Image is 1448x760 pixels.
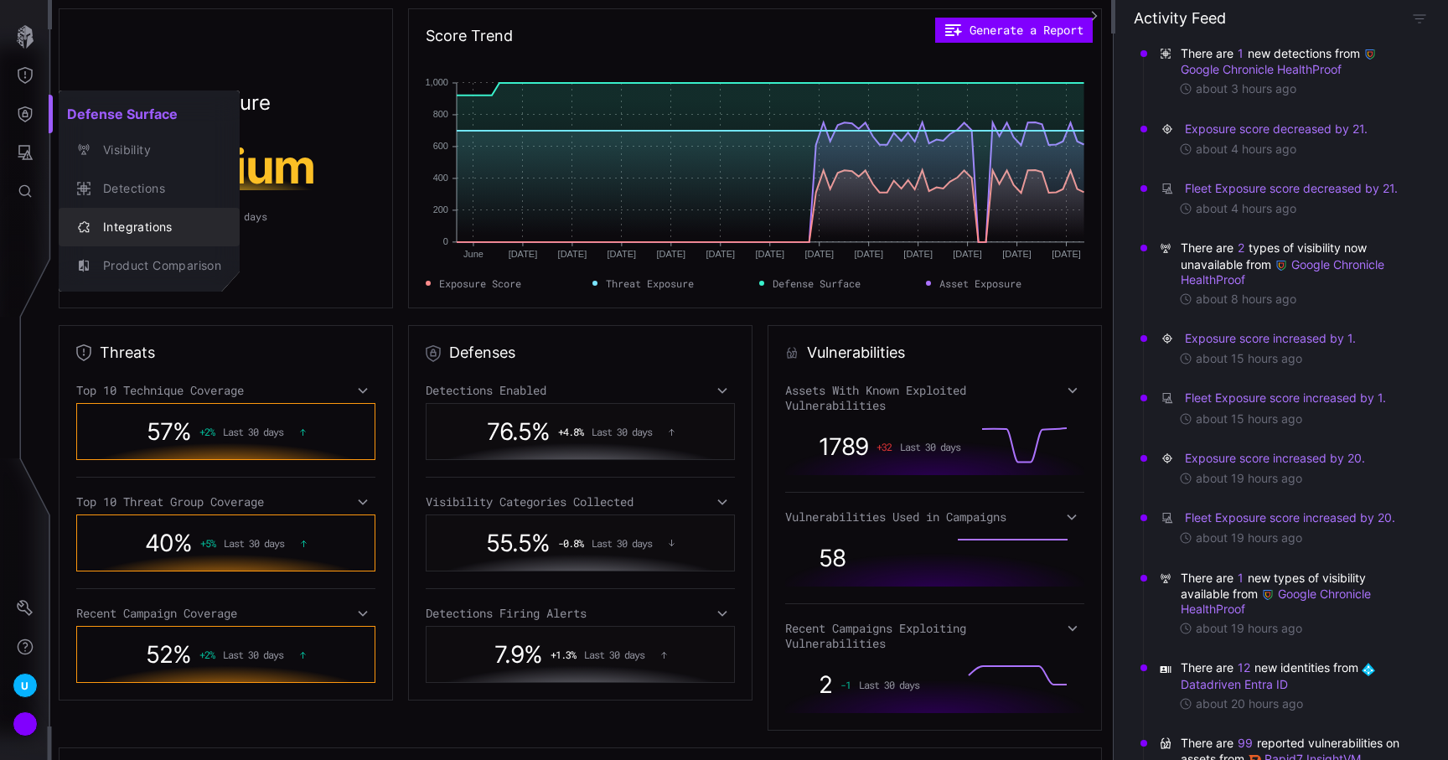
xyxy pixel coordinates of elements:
button: Detections [59,169,240,208]
h2: Defense Surface [59,97,240,131]
div: Integrations [95,217,221,238]
div: Visibility [95,140,221,161]
button: Integrations [59,208,240,246]
div: Detections [95,178,221,199]
div: Product Comparison [95,256,221,277]
button: Product Comparison [59,246,240,285]
button: Visibility [59,131,240,169]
